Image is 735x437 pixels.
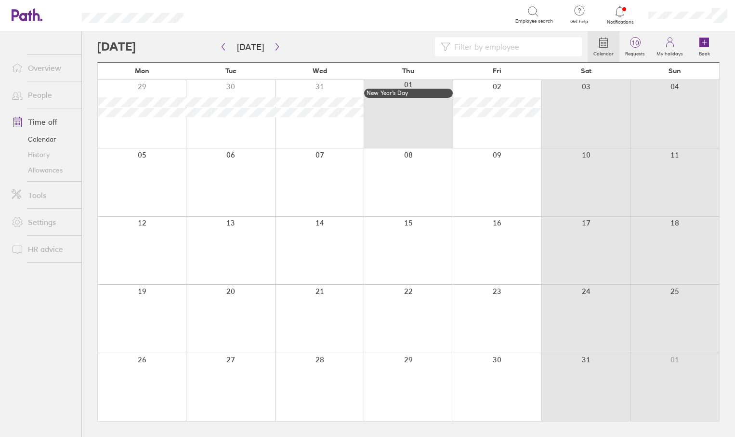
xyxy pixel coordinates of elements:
[651,31,689,62] a: My holidays
[669,67,681,75] span: Sun
[4,185,81,205] a: Tools
[450,38,576,56] input: Filter by employee
[619,31,651,62] a: 10Requests
[693,48,716,57] label: Book
[4,132,81,147] a: Calendar
[4,212,81,232] a: Settings
[689,31,720,62] a: Book
[4,162,81,178] a: Allowances
[604,19,636,25] span: Notifications
[210,10,234,19] div: Search
[225,67,236,75] span: Tue
[4,85,81,105] a: People
[229,39,272,55] button: [DATE]
[604,5,636,25] a: Notifications
[4,112,81,132] a: Time off
[4,147,81,162] a: History
[493,67,501,75] span: Fri
[135,67,149,75] span: Mon
[588,31,619,62] a: Calendar
[619,48,651,57] label: Requests
[581,67,591,75] span: Sat
[367,90,450,96] div: New Year’s Day
[4,58,81,78] a: Overview
[619,39,651,47] span: 10
[564,19,595,25] span: Get help
[515,18,553,24] span: Employee search
[4,239,81,259] a: HR advice
[313,67,327,75] span: Wed
[402,67,414,75] span: Thu
[651,48,689,57] label: My holidays
[588,48,619,57] label: Calendar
